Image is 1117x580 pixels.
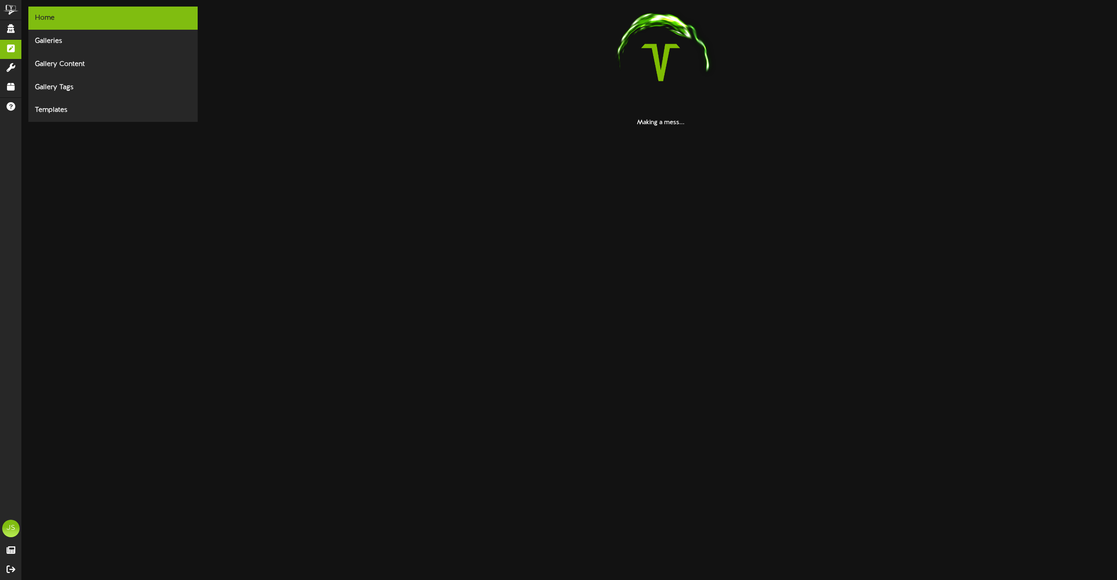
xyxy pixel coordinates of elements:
div: Home [28,7,198,30]
strong: Making a mess... [637,119,685,126]
div: Galleries [28,30,198,53]
div: Gallery Content [28,53,198,76]
div: JS [2,520,20,537]
img: loading-spinner-1.png [605,7,716,118]
div: Templates [28,99,198,122]
div: Gallery Tags [28,76,198,99]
